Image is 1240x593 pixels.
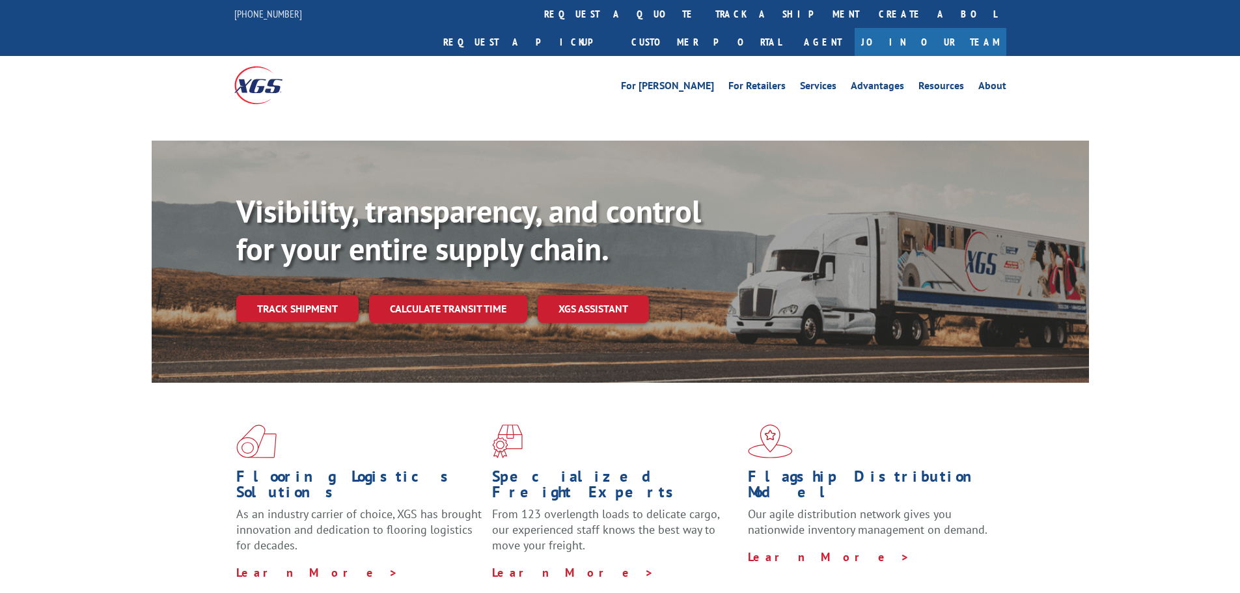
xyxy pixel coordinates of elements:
[492,424,523,458] img: xgs-icon-focused-on-flooring-red
[851,81,904,95] a: Advantages
[234,7,302,20] a: [PHONE_NUMBER]
[748,469,994,506] h1: Flagship Distribution Model
[434,28,622,56] a: Request a pickup
[978,81,1006,95] a: About
[236,469,482,506] h1: Flooring Logistics Solutions
[492,506,738,564] p: From 123 overlength loads to delicate cargo, our experienced staff knows the best way to move you...
[492,565,654,580] a: Learn More >
[791,28,855,56] a: Agent
[855,28,1006,56] a: Join Our Team
[621,81,714,95] a: For [PERSON_NAME]
[538,295,649,323] a: XGS ASSISTANT
[800,81,836,95] a: Services
[236,191,701,269] b: Visibility, transparency, and control for your entire supply chain.
[369,295,527,323] a: Calculate transit time
[236,506,482,553] span: As an industry carrier of choice, XGS has brought innovation and dedication to flooring logistics...
[748,424,793,458] img: xgs-icon-flagship-distribution-model-red
[748,506,987,537] span: Our agile distribution network gives you nationwide inventory management on demand.
[236,295,359,322] a: Track shipment
[236,565,398,580] a: Learn More >
[918,81,964,95] a: Resources
[236,424,277,458] img: xgs-icon-total-supply-chain-intelligence-red
[622,28,791,56] a: Customer Portal
[492,469,738,506] h1: Specialized Freight Experts
[748,549,910,564] a: Learn More >
[728,81,786,95] a: For Retailers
